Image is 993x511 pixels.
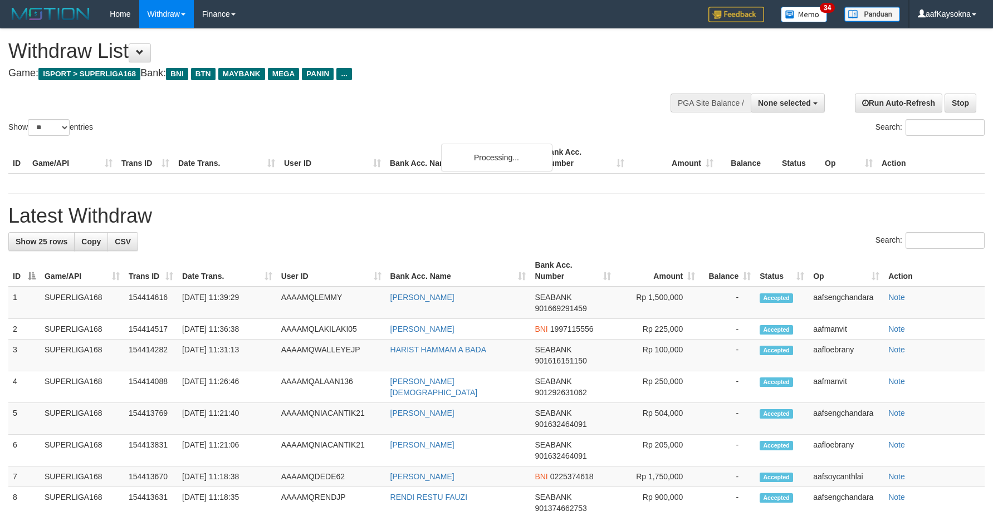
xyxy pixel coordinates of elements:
a: [PERSON_NAME] [390,293,454,302]
td: 1 [8,287,40,319]
td: 154413831 [124,435,178,466]
td: SUPERLIGA168 [40,340,124,371]
td: AAAAMQWALLEYEJP [277,340,386,371]
span: SEABANK [535,493,571,502]
td: SUPERLIGA168 [40,466,124,487]
th: ID [8,142,28,174]
img: panduan.png [844,7,900,22]
h4: Game: Bank: [8,68,651,79]
td: - [699,466,755,487]
span: 34 [820,3,835,13]
span: Accepted [760,293,793,303]
a: Note [888,345,905,354]
a: Note [888,440,905,449]
a: Note [888,293,905,302]
td: 154413670 [124,466,178,487]
td: AAAAMQLAKILAKI05 [277,319,386,340]
td: 6 [8,435,40,466]
button: None selected [751,94,825,112]
td: aafmanvit [809,319,884,340]
td: 3 [8,340,40,371]
input: Search: [906,232,985,249]
td: - [699,371,755,403]
a: [PERSON_NAME] [390,409,454,417]
span: PANIN [302,68,334,80]
td: [DATE] 11:39:29 [178,287,277,319]
th: Date Trans.: activate to sort column ascending [178,255,277,287]
td: aafsoycanthlai [809,466,884,487]
span: BNI [535,472,547,481]
th: User ID: activate to sort column ascending [277,255,386,287]
td: 2 [8,319,40,340]
th: Op [820,142,877,174]
a: HARIST HAMMAM A BADA [390,345,486,354]
input: Search: [906,119,985,136]
img: Feedback.jpg [708,7,764,22]
th: Amount: activate to sort column ascending [615,255,699,287]
span: Accepted [760,377,793,387]
span: Copy 1997115556 to clipboard [550,325,594,333]
td: [DATE] 11:31:13 [178,340,277,371]
th: Bank Acc. Name: activate to sort column ascending [386,255,531,287]
td: SUPERLIGA168 [40,319,124,340]
td: SUPERLIGA168 [40,403,124,435]
th: Status: activate to sort column ascending [755,255,809,287]
a: Run Auto-Refresh [855,94,942,112]
th: Status [777,142,820,174]
span: Copy 901632464091 to clipboard [535,420,586,429]
th: Bank Acc. Number: activate to sort column ascending [530,255,615,287]
th: Balance [718,142,777,174]
span: Copy 901632464091 to clipboard [535,451,586,460]
td: - [699,435,755,466]
span: Accepted [760,409,793,419]
td: 154414616 [124,287,178,319]
span: SEABANK [535,440,571,449]
span: Copy 901616151150 to clipboard [535,356,586,365]
th: Bank Acc. Number [540,142,629,174]
th: ID: activate to sort column descending [8,255,40,287]
th: Trans ID [117,142,174,174]
a: CSV [107,232,138,251]
img: MOTION_logo.png [8,6,93,22]
td: 7 [8,466,40,487]
span: SEABANK [535,377,571,386]
a: Note [888,409,905,417]
span: Copy 901292631062 to clipboard [535,388,586,397]
span: Accepted [760,346,793,355]
td: SUPERLIGA168 [40,435,124,466]
td: [DATE] 11:21:40 [178,403,277,435]
td: SUPERLIGA168 [40,371,124,403]
td: Rp 205,000 [615,435,699,466]
td: AAAAMQNIACANTIK21 [277,435,386,466]
div: Processing... [441,144,552,171]
td: 154414517 [124,319,178,340]
th: Balance: activate to sort column ascending [699,255,755,287]
td: aafsengchandara [809,403,884,435]
span: SEABANK [535,345,571,354]
a: [PERSON_NAME][DEMOGRAPHIC_DATA] [390,377,478,397]
td: - [699,287,755,319]
h1: Withdraw List [8,40,651,62]
td: 154413769 [124,403,178,435]
span: Accepted [760,493,793,503]
a: [PERSON_NAME] [390,472,454,481]
h1: Latest Withdraw [8,205,985,227]
span: Copy 901669291459 to clipboard [535,304,586,313]
span: Show 25 rows [16,237,67,246]
span: Accepted [760,473,793,482]
td: 5 [8,403,40,435]
a: Note [888,325,905,333]
a: [PERSON_NAME] [390,440,454,449]
td: Rp 100,000 [615,340,699,371]
td: AAAAMQNIACANTIK21 [277,403,386,435]
td: Rp 1,500,000 [615,287,699,319]
td: aafmanvit [809,371,884,403]
td: Rp 1,750,000 [615,466,699,487]
th: Amount [629,142,718,174]
td: 154414088 [124,371,178,403]
span: ISPORT > SUPERLIGA168 [38,68,140,80]
a: [PERSON_NAME] [390,325,454,333]
span: Copy 0225374618 to clipboard [550,472,594,481]
th: Op: activate to sort column ascending [809,255,884,287]
a: Show 25 rows [8,232,75,251]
